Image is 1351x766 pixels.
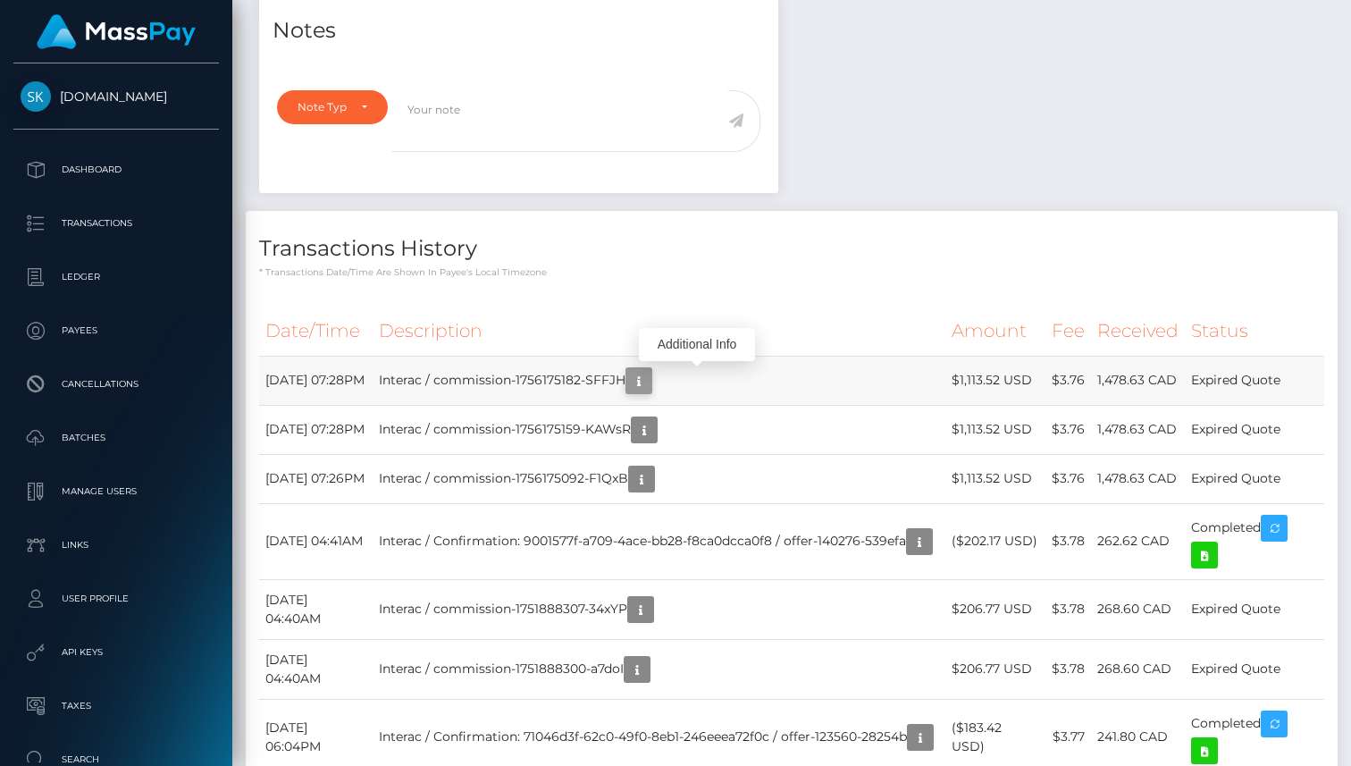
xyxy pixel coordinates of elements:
[13,630,219,675] a: API Keys
[1091,405,1185,454] td: 1,478.63 CAD
[373,454,945,503] td: Interac / commission-1756175092-F1QxB
[21,317,212,344] p: Payees
[945,639,1045,699] td: $206.77 USD
[1091,356,1185,405] td: 1,478.63 CAD
[13,469,219,514] a: Manage Users
[1045,356,1091,405] td: $3.76
[21,156,212,183] p: Dashboard
[13,416,219,460] a: Batches
[259,454,373,503] td: [DATE] 07:26PM
[13,362,219,407] a: Cancellations
[21,478,212,505] p: Manage Users
[259,579,373,639] td: [DATE] 04:40AM
[21,210,212,237] p: Transactions
[273,15,765,46] h4: Notes
[1045,307,1091,356] th: Fee
[13,577,219,621] a: User Profile
[373,639,945,699] td: Interac / commission-1751888300-a7doI
[945,503,1045,579] td: ($202.17 USD)
[21,639,212,666] p: API Keys
[13,201,219,246] a: Transactions
[1045,639,1091,699] td: $3.78
[37,14,196,49] img: MassPay Logo
[13,684,219,728] a: Taxes
[21,532,212,559] p: Links
[945,454,1045,503] td: $1,113.52 USD
[373,579,945,639] td: Interac / commission-1751888307-34xYP
[1045,454,1091,503] td: $3.76
[945,356,1045,405] td: $1,113.52 USD
[1185,503,1324,579] td: Completed
[277,90,388,124] button: Note Type
[259,639,373,699] td: [DATE] 04:40AM
[21,693,212,720] p: Taxes
[13,523,219,568] a: Links
[259,356,373,405] td: [DATE] 07:28PM
[945,405,1045,454] td: $1,113.52 USD
[1091,307,1185,356] th: Received
[1185,639,1324,699] td: Expired Quote
[1091,454,1185,503] td: 1,478.63 CAD
[259,307,373,356] th: Date/Time
[945,579,1045,639] td: $206.77 USD
[21,425,212,451] p: Batches
[1045,579,1091,639] td: $3.78
[373,405,945,454] td: Interac / commission-1756175159-KAWsR
[21,264,212,290] p: Ledger
[21,585,212,612] p: User Profile
[1045,503,1091,579] td: $3.78
[1185,579,1324,639] td: Expired Quote
[1185,307,1324,356] th: Status
[13,88,219,105] span: [DOMAIN_NAME]
[1185,454,1324,503] td: Expired Quote
[21,371,212,398] p: Cancellations
[373,307,945,356] th: Description
[13,308,219,353] a: Payees
[13,147,219,192] a: Dashboard
[259,405,373,454] td: [DATE] 07:28PM
[639,328,755,361] div: Additional Info
[373,356,945,405] td: Interac / commission-1756175182-SFFJH
[1185,405,1324,454] td: Expired Quote
[259,503,373,579] td: [DATE] 04:41AM
[259,233,1324,265] h4: Transactions History
[1091,503,1185,579] td: 262.62 CAD
[373,503,945,579] td: Interac / Confirmation: 9001577f-a709-4ace-bb28-f8ca0dcca0f8 / offer-140276-539efa
[13,255,219,299] a: Ledger
[298,100,347,114] div: Note Type
[1045,405,1091,454] td: $3.76
[1091,639,1185,699] td: 268.60 CAD
[945,307,1045,356] th: Amount
[1185,356,1324,405] td: Expired Quote
[259,265,1324,279] p: * Transactions date/time are shown in payee's local timezone
[21,81,51,112] img: Skin.Land
[1091,579,1185,639] td: 268.60 CAD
